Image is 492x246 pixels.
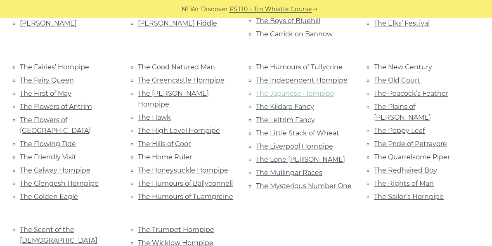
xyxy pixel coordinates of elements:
[20,76,74,84] a: The Fairy Queen
[256,63,343,71] a: The Humours of Tullycrine
[138,166,228,174] a: The Honeysuckle Hornpipe
[20,63,89,71] a: The Fairies’ Hornpipe
[138,153,192,161] a: The Home Ruler
[138,193,233,201] a: The Humours of Tuamgreine
[374,180,434,187] a: The Rights of Man
[256,30,333,38] a: The Carrick on Bannow
[20,180,99,187] a: The Glengesh Hornpipe
[374,140,447,148] a: The Pride of Petravore
[256,103,314,111] a: The Kildare Fancy
[20,19,77,27] a: [PERSON_NAME]
[20,116,91,135] a: The Flowers of [GEOGRAPHIC_DATA]
[256,17,320,25] a: The Boys of Bluehill
[374,90,448,97] a: The Peacock’s Feather
[374,127,425,135] a: The Poppy Leaf
[256,156,345,163] a: The Lone [PERSON_NAME]
[20,140,76,148] a: The Flowing Tide
[20,90,71,97] a: The First of May
[256,76,348,84] a: The Independent Hornpipe
[374,166,437,174] a: The Redhaired Boy
[256,182,352,190] a: The Mysterious Number One
[138,127,220,135] a: The High Level Hornpipe
[20,103,92,111] a: The Flowers of Antrim
[138,63,215,71] a: The Good Natured Man
[229,5,312,14] a: PST10 - Tin Whistle Course
[138,90,209,108] a: The [PERSON_NAME] Hornpipe
[182,5,199,14] span: NEW:
[374,63,432,71] a: The New Century
[138,19,217,27] a: [PERSON_NAME] Fiddle
[256,169,322,177] a: The Mullingar Races
[20,153,76,161] a: The Friendly Visit
[138,226,214,234] a: The Trumpet Hornpipe
[256,116,315,124] a: The Leitrim Fancy
[374,153,450,161] a: The Quarrelsome Piper
[201,5,228,14] span: Discover
[138,76,225,84] a: The Greencastle Hornpipe
[138,180,233,187] a: The Humours of Ballyconnell
[256,142,333,150] a: The Liverpool Hornpipe
[374,193,444,201] a: The Sailor’s Hornpipe
[138,114,171,121] a: The Hawk
[20,226,97,244] a: The Scent of the [DEMOGRAPHIC_DATA]
[256,90,334,97] a: The Japanese Hornpipe
[374,19,430,27] a: The Elks’ Festival
[20,166,90,174] a: The Galway Hornpipe
[374,76,420,84] a: The Old Court
[20,193,78,201] a: The Golden Eagle
[256,129,339,137] a: The Little Stack of Wheat
[138,140,191,148] a: The Hills of Coor
[374,103,431,121] a: The Plains of [PERSON_NAME]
